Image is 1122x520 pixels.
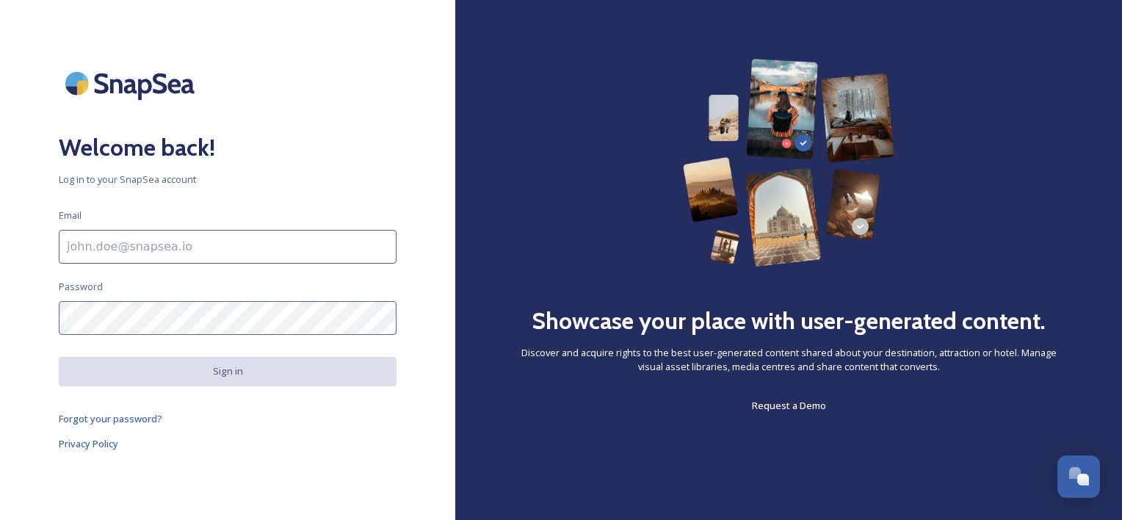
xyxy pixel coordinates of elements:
[59,230,397,264] input: john.doe@snapsea.io
[514,346,1063,374] span: Discover and acquire rights to the best user-generated content shared about your destination, att...
[1057,455,1100,498] button: Open Chat
[59,59,206,108] img: SnapSea Logo
[532,303,1046,339] h2: Showcase your place with user-generated content.
[59,209,82,223] span: Email
[59,437,118,450] span: Privacy Policy
[752,397,826,414] a: Request a Demo
[59,435,397,452] a: Privacy Policy
[59,357,397,386] button: Sign in
[59,412,162,425] span: Forgot your password?
[59,280,103,294] span: Password
[59,173,397,187] span: Log in to your SnapSea account
[59,130,397,165] h2: Welcome back!
[59,410,397,427] a: Forgot your password?
[752,399,826,412] span: Request a Demo
[683,59,895,267] img: 63b42ca75bacad526042e722_Group%20154-p-800.png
